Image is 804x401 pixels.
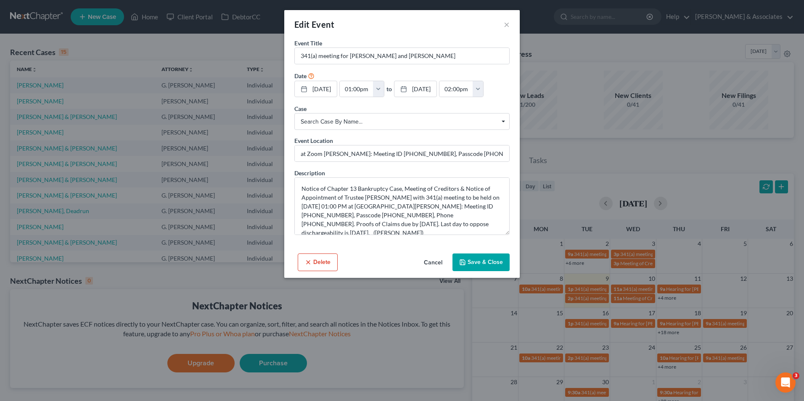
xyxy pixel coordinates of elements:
span: 3 [793,372,799,379]
button: Cancel [417,254,449,271]
span: Select box activate [294,113,510,130]
button: Save & Close [452,253,510,271]
button: Delete [298,253,338,271]
input: Enter location... [295,145,509,161]
input: -- : -- [439,81,473,97]
iframe: Intercom live chat [775,372,796,393]
span: Search case by name... [301,117,503,126]
label: to [386,84,392,93]
span: Event Title [294,40,322,47]
label: Case [294,104,307,113]
input: Enter event name... [295,48,509,64]
button: × [504,19,510,29]
label: Date [294,71,307,80]
label: Event Location [294,136,333,145]
label: Description [294,169,325,177]
input: -- : -- [340,81,373,97]
a: [DATE] [295,81,337,97]
a: [DATE] [394,81,436,97]
span: Edit Event [294,19,334,29]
